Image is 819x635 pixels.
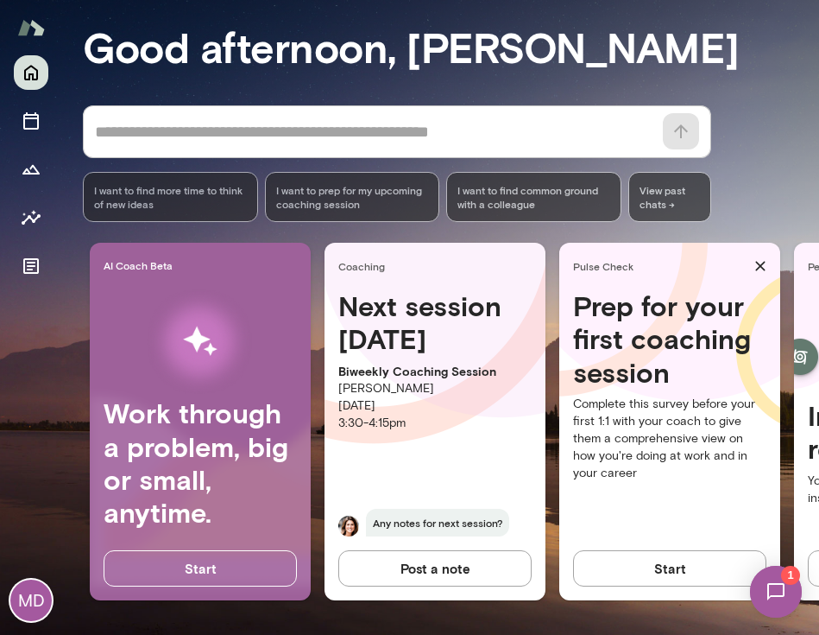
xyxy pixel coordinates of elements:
[94,183,247,211] span: I want to find more time to think of new ideas
[17,11,45,44] img: Mento
[83,172,258,222] div: I want to find more time to think of new ideas
[628,172,711,222] span: View past chats ->
[14,55,48,90] button: Home
[338,380,532,397] p: [PERSON_NAME]
[14,104,48,138] button: Sessions
[446,172,621,222] div: I want to find common ground with a colleague
[276,183,429,211] span: I want to prep for my upcoming coaching session
[10,580,52,621] div: MD
[366,509,509,537] span: Any notes for next session?
[104,397,297,530] h4: Work through a problem, big or small, anytime.
[338,259,539,273] span: Coaching
[338,550,532,587] button: Post a note
[104,258,304,272] span: AI Coach Beta
[338,363,532,380] p: Biweekly Coaching Session
[104,550,297,587] button: Start
[457,183,610,211] span: I want to find common ground with a colleague
[573,550,766,587] button: Start
[265,172,440,222] div: I want to prep for my upcoming coaching session
[338,516,359,537] img: Gwen
[14,249,48,283] button: Documents
[338,289,532,356] h4: Next session [DATE]
[83,22,819,71] h3: Good afternoon, [PERSON_NAME]
[123,287,277,397] img: AI Workflows
[573,289,766,389] h4: Prep for your first coaching session
[14,200,48,235] button: Insights
[338,415,532,432] p: 3:30 - 4:15pm
[338,397,532,415] p: [DATE]
[573,396,766,482] p: Complete this survey before your first 1:1 with your coach to give them a comprehensive view on h...
[573,259,747,273] span: Pulse Check
[14,152,48,187] button: Growth Plan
